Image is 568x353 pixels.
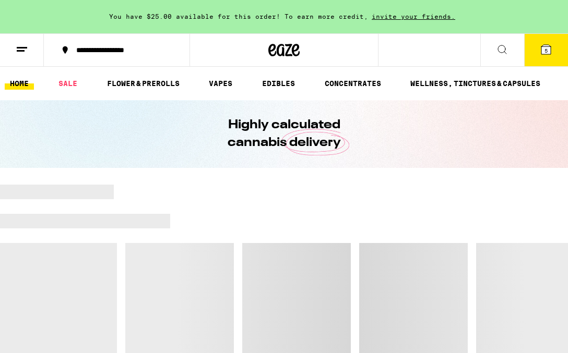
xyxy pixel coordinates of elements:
[545,47,548,54] span: 5
[405,77,546,90] a: WELLNESS, TINCTURES & CAPSULES
[204,77,238,90] a: VAPES
[319,77,386,90] a: CONCENTRATES
[198,116,370,152] h1: Highly calculated cannabis delivery
[524,34,568,66] button: 5
[257,77,300,90] a: EDIBLES
[5,77,34,90] a: HOME
[53,77,82,90] a: SALE
[109,13,368,20] span: You have $25.00 available for this order! To earn more credit,
[102,77,185,90] a: FLOWER & PREROLLS
[368,13,459,20] span: invite your friends.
